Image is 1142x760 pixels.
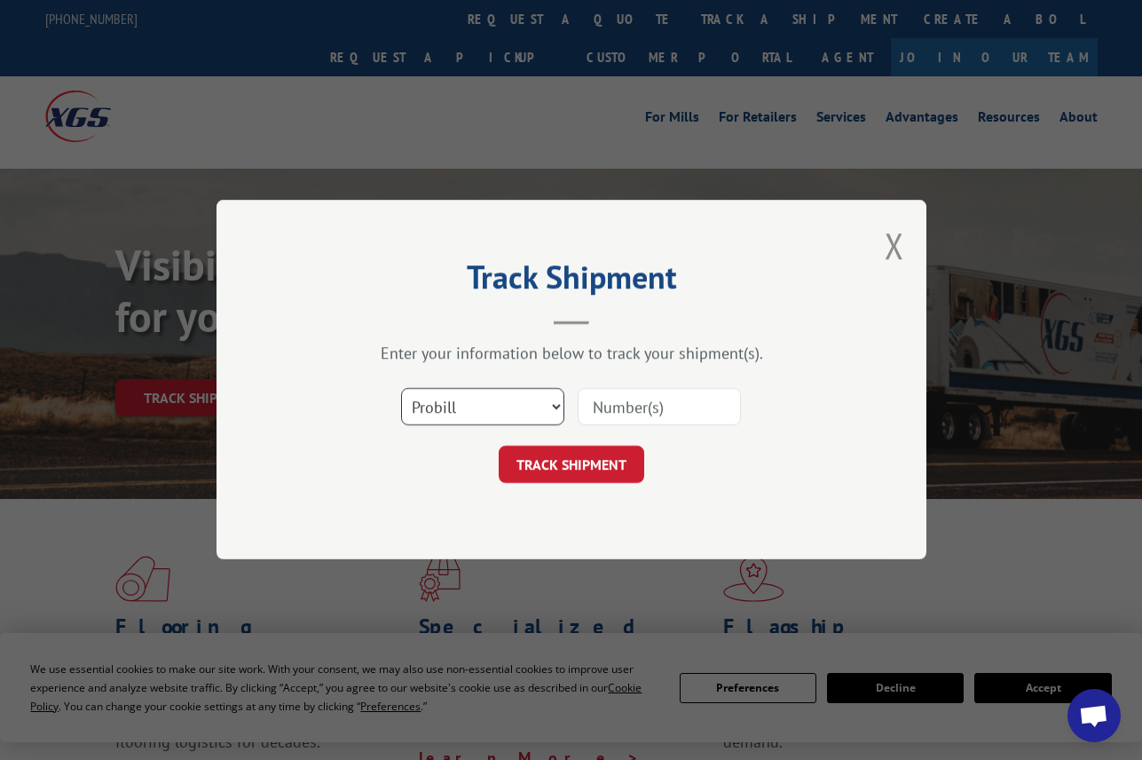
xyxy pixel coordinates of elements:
[305,265,838,298] h2: Track Shipment
[499,447,644,484] button: TRACK SHIPMENT
[305,344,838,364] div: Enter your information below to track your shipment(s).
[1067,689,1121,742] div: Open chat
[885,222,904,269] button: Close modal
[578,389,741,426] input: Number(s)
